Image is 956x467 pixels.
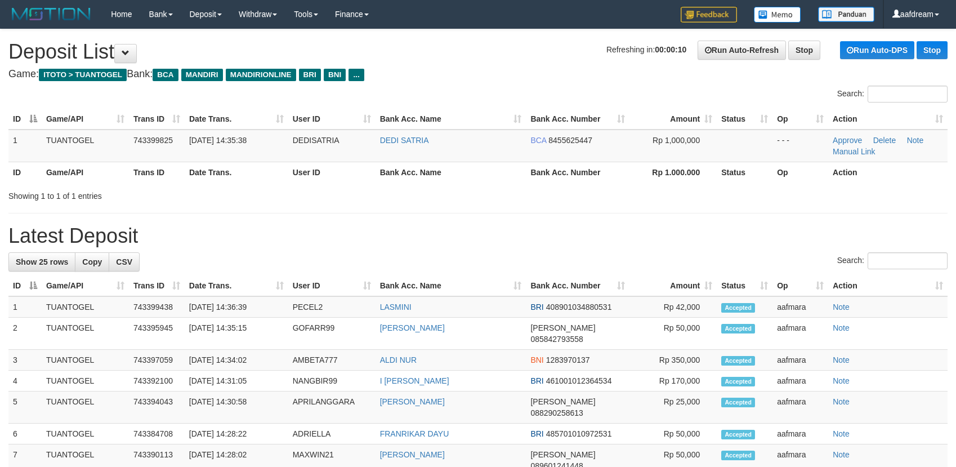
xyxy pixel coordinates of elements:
[293,136,339,145] span: DEDISATRIA
[185,371,288,392] td: [DATE] 14:31:05
[376,275,526,296] th: Bank Acc. Name: activate to sort column ascending
[8,252,75,272] a: Show 25 rows
[129,275,185,296] th: Trans ID: activate to sort column ascending
[837,252,948,269] label: Search:
[530,429,543,438] span: BRI
[153,69,178,81] span: BCA
[840,41,914,59] a: Run Auto-DPS
[828,275,948,296] th: Action: activate to sort column ascending
[380,450,445,459] a: [PERSON_NAME]
[8,6,94,23] img: MOTION_logo.png
[189,136,247,145] span: [DATE] 14:35:38
[380,303,412,312] a: LASMINI
[530,355,543,364] span: BNI
[629,424,717,444] td: Rp 50,000
[772,296,828,318] td: aafmara
[772,392,828,424] td: aafmara
[185,318,288,350] td: [DATE] 14:35:15
[129,371,185,392] td: 743392100
[129,318,185,350] td: 743395945
[349,69,364,81] span: ...
[42,275,129,296] th: Game/API: activate to sort column ascending
[380,323,445,332] a: [PERSON_NAME]
[530,450,595,459] span: [PERSON_NAME]
[629,318,717,350] td: Rp 50,000
[380,376,449,385] a: I [PERSON_NAME]
[376,162,526,183] th: Bank Acc. Name
[376,109,526,130] th: Bank Acc. Name: activate to sort column ascending
[629,162,717,183] th: Rp 1.000.000
[185,109,288,130] th: Date Trans.: activate to sort column ascending
[681,7,737,23] img: Feedback.jpg
[873,136,896,145] a: Delete
[629,371,717,392] td: Rp 170,000
[828,109,948,130] th: Action: activate to sort column ascending
[8,162,42,183] th: ID
[629,275,717,296] th: Amount: activate to sort column ascending
[530,335,583,344] span: Copy 085842793558 to clipboard
[8,318,42,350] td: 2
[546,303,612,312] span: Copy 408901034880531 to clipboard
[16,257,68,266] span: Show 25 rows
[42,109,129,130] th: Game/API: activate to sort column ascending
[380,397,445,406] a: [PERSON_NAME]
[837,86,948,103] label: Search:
[185,162,288,183] th: Date Trans.
[828,162,948,183] th: Action
[698,41,786,60] a: Run Auto-Refresh
[772,109,828,130] th: Op: activate to sort column ascending
[530,323,595,332] span: [PERSON_NAME]
[754,7,801,23] img: Button%20Memo.svg
[530,408,583,417] span: Copy 088290258613 to clipboard
[185,350,288,371] td: [DATE] 14:34:02
[772,350,828,371] td: aafmara
[548,136,592,145] span: Copy 8455625447 to clipboard
[8,275,42,296] th: ID: activate to sort column descending
[42,424,129,444] td: TUANTOGEL
[42,371,129,392] td: TUANTOGEL
[8,186,390,202] div: Showing 1 to 1 of 1 entries
[833,303,850,312] a: Note
[530,303,543,312] span: BRI
[129,392,185,424] td: 743394043
[833,397,850,406] a: Note
[546,429,612,438] span: Copy 485701010972531 to clipboard
[717,109,772,130] th: Status: activate to sort column ascending
[42,162,129,183] th: Game/API
[42,392,129,424] td: TUANTOGEL
[380,136,429,145] a: DEDI SATRIA
[629,109,717,130] th: Amount: activate to sort column ascending
[530,136,546,145] span: BCA
[8,130,42,162] td: 1
[833,147,875,156] a: Manual Link
[288,109,376,130] th: User ID: activate to sort column ascending
[288,392,376,424] td: APRILANGGARA
[185,392,288,424] td: [DATE] 14:30:58
[868,252,948,269] input: Search:
[833,355,850,364] a: Note
[380,355,417,364] a: ALDI NUR
[772,318,828,350] td: aafmara
[717,275,772,296] th: Status: activate to sort column ascending
[721,451,755,460] span: Accepted
[380,429,449,438] a: FRANRIKAR DAYU
[868,86,948,103] input: Search:
[772,371,828,392] td: aafmara
[833,429,850,438] a: Note
[42,350,129,371] td: TUANTOGEL
[133,136,173,145] span: 743399825
[129,162,185,183] th: Trans ID
[75,252,109,272] a: Copy
[324,69,346,81] span: BNI
[288,424,376,444] td: ADRIELLA
[8,296,42,318] td: 1
[606,45,686,54] span: Refreshing in:
[129,296,185,318] td: 743399438
[629,392,717,424] td: Rp 25,000
[655,45,686,54] strong: 00:00:10
[288,350,376,371] td: AMBETA777
[629,350,717,371] td: Rp 350,000
[185,275,288,296] th: Date Trans.: activate to sort column ascending
[721,377,755,386] span: Accepted
[721,303,755,313] span: Accepted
